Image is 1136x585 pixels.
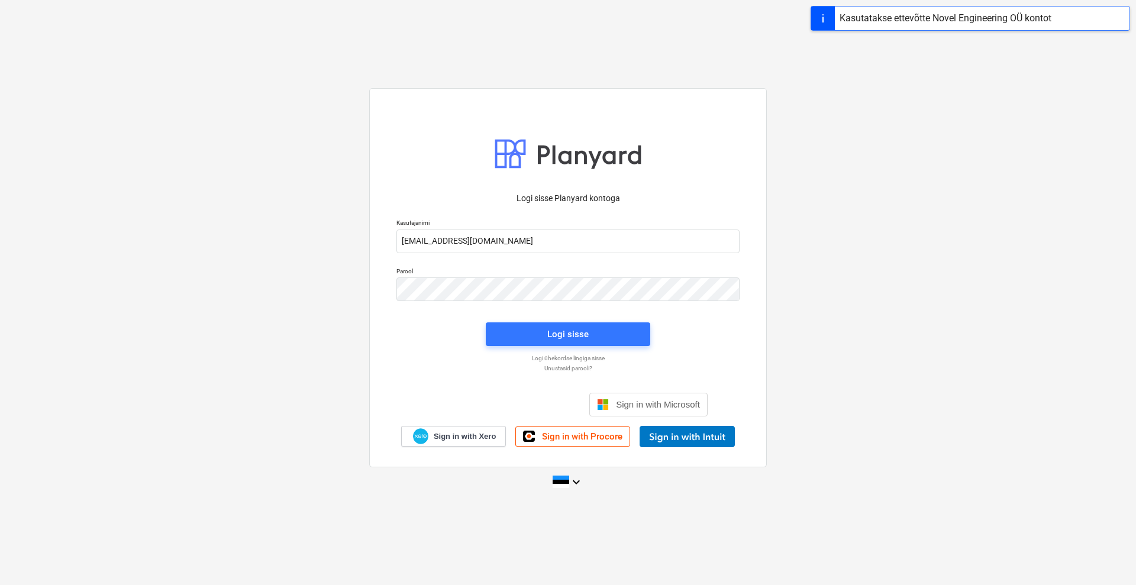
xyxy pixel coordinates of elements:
[542,431,622,442] span: Sign in with Procore
[396,192,740,205] p: Logi sisse Planyard kontoga
[569,475,583,489] i: keyboard_arrow_down
[401,426,506,447] a: Sign in with Xero
[413,428,428,444] img: Xero logo
[390,354,745,362] a: Logi ühekordse lingiga sisse
[390,364,745,372] a: Unustasid parooli?
[396,230,740,253] input: Kasutajanimi
[547,327,589,342] div: Logi sisse
[616,399,700,409] span: Sign in with Microsoft
[840,11,1051,25] div: Kasutatakse ettevõtte Novel Engineering OÜ kontot
[515,426,630,447] a: Sign in with Procore
[597,399,609,411] img: Microsoft logo
[486,322,650,346] button: Logi sisse
[396,219,740,229] p: Kasutajanimi
[434,431,496,442] span: Sign in with Xero
[396,267,740,277] p: Parool
[422,392,586,418] iframe: Sisselogimine Google'i nupu abil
